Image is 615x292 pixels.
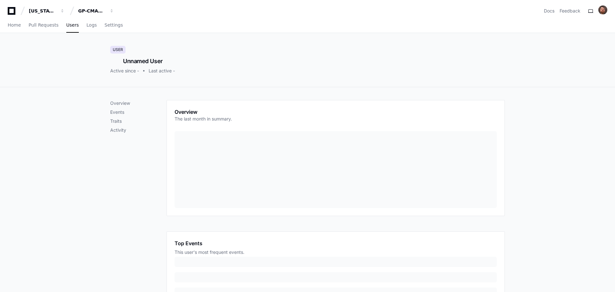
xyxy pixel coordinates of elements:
div: User [110,46,126,54]
a: Home [8,18,21,33]
div: Active since - [110,68,139,74]
div: GP-CMAG-MP2 [78,8,106,14]
h1: Overview [175,108,232,116]
span: Users [66,23,79,27]
h1: Top Events [175,239,202,247]
span: Pull Requests [29,23,58,27]
div: This user's most frequent events. [175,249,497,255]
p: Traits [110,118,167,124]
a: Logs [86,18,97,33]
button: GP-CMAG-MP2 [76,5,117,17]
span: Logs [86,23,97,27]
img: avatar [598,5,607,14]
a: Docs [544,8,554,14]
p: The last month in summary. [175,116,232,122]
p: Overview [110,100,167,106]
button: [US_STATE] Pacific [26,5,67,17]
app-pz-page-link-header: Overview [175,108,497,126]
a: Settings [104,18,123,33]
button: Feedback [560,8,580,14]
span: Home [8,23,21,27]
div: Last active - [149,68,175,74]
div: Unnamed User [110,56,175,66]
a: Pull Requests [29,18,58,33]
a: Users [66,18,79,33]
p: Events [110,109,167,115]
div: [US_STATE] Pacific [29,8,56,14]
span: Settings [104,23,123,27]
p: Activity [110,127,167,133]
